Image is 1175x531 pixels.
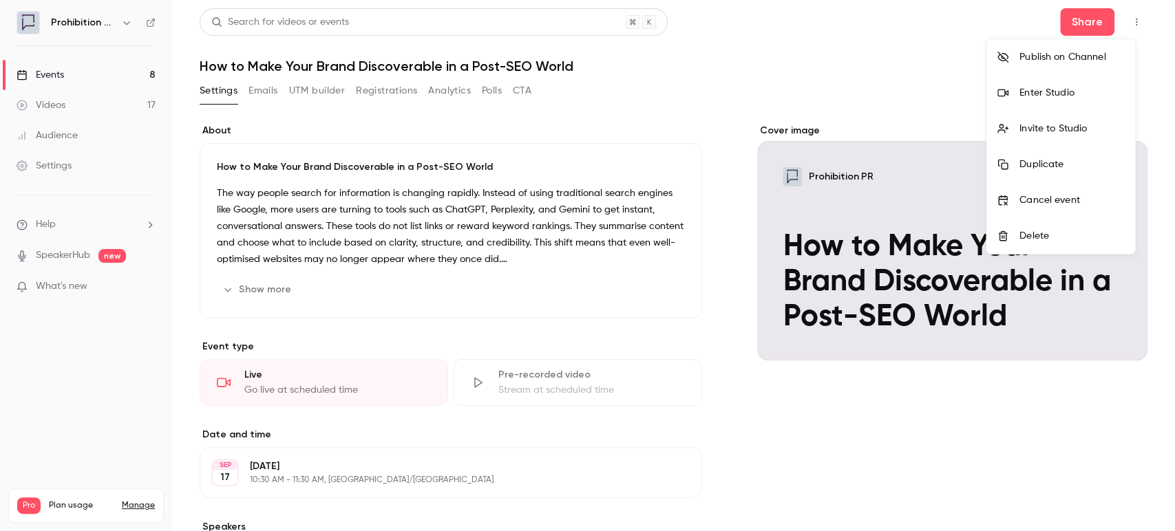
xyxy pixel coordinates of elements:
div: Publish on Channel [1019,50,1124,64]
div: Invite to Studio [1019,122,1124,136]
div: Cancel event [1019,193,1124,207]
div: Enter Studio [1019,86,1124,100]
div: Delete [1019,229,1124,243]
div: Duplicate [1019,158,1124,171]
